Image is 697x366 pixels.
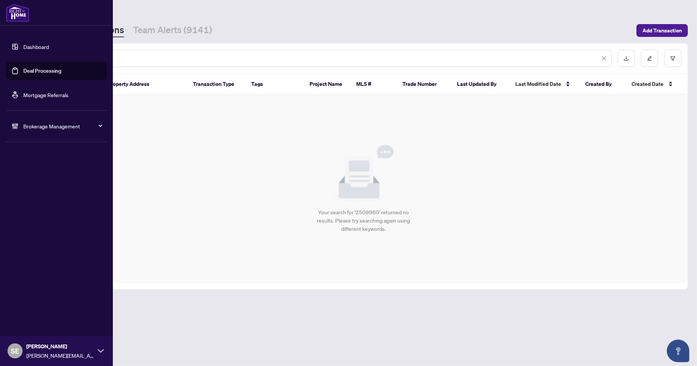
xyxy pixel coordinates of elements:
span: SE [11,346,19,356]
th: Created Date [626,74,680,95]
span: Add Transaction [642,24,682,37]
span: edit [647,56,652,61]
div: Your search for '2509960' returned no results. Please try searching again using different keywords. [313,208,415,233]
span: download [624,56,629,61]
span: Created Date [632,80,664,88]
img: Null State Icon [334,145,394,202]
span: Last Modified Date [515,80,561,88]
span: [PERSON_NAME][EMAIL_ADDRESS][DOMAIN_NAME] [26,351,94,360]
th: Tags [245,74,304,95]
a: Mortgage Referrals [23,91,68,98]
th: Transaction Type [187,74,245,95]
th: Trade Number [397,74,451,95]
th: Last Modified Date [509,74,579,95]
a: Deal Processing [23,67,61,74]
span: Brokerage Management [23,122,102,130]
th: Created By [579,74,626,95]
span: close [601,56,607,61]
a: Dashboard [23,43,49,50]
button: download [618,50,635,67]
th: MLS # [350,74,397,95]
span: [PERSON_NAME] [26,342,94,351]
button: edit [641,50,658,67]
th: Last Updated By [451,74,509,95]
button: filter [664,50,682,67]
img: logo [6,4,29,22]
th: Project Name [304,74,350,95]
button: Add Transaction [636,24,688,37]
th: Property Address [102,74,187,95]
span: filter [670,56,676,61]
a: Team Alerts (9141) [133,24,212,37]
button: Open asap [667,340,689,362]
